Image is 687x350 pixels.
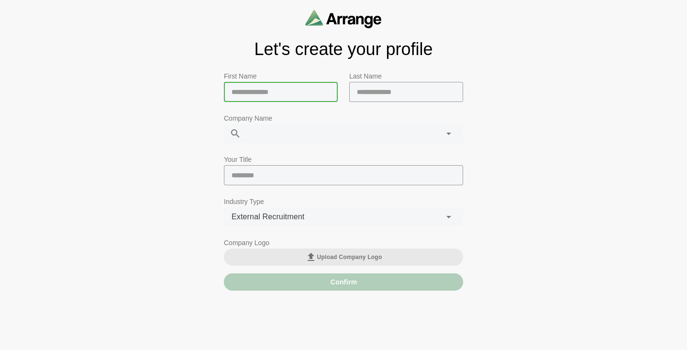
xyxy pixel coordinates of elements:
p: First Name [224,70,338,82]
p: Last Name [349,70,463,82]
h1: Let's create your profile [224,40,463,59]
button: Upload Company Logo [224,248,463,266]
span: External Recruitment [232,211,304,223]
p: Company Logo [224,237,463,248]
img: arrangeai-name-small-logo.4d2b8aee.svg [305,10,382,28]
p: Company Name [224,113,463,124]
p: Your Title [224,154,463,165]
p: Industry Type [224,196,463,207]
span: Upload Company Logo [305,251,382,263]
